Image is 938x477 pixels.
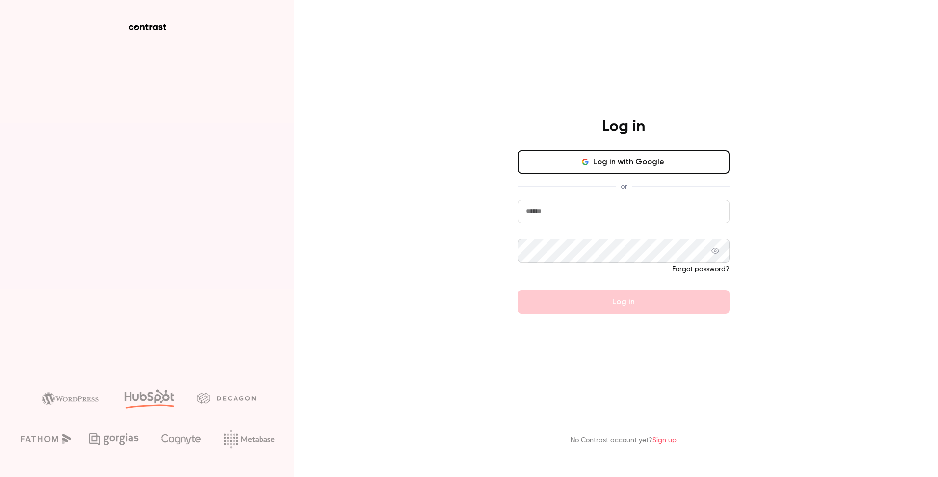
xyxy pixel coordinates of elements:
[672,266,730,273] a: Forgot password?
[571,435,677,446] p: No Contrast account yet?
[197,393,256,403] img: decagon
[602,117,645,136] h4: Log in
[518,150,730,174] button: Log in with Google
[616,182,632,192] span: or
[652,437,677,444] a: Sign up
